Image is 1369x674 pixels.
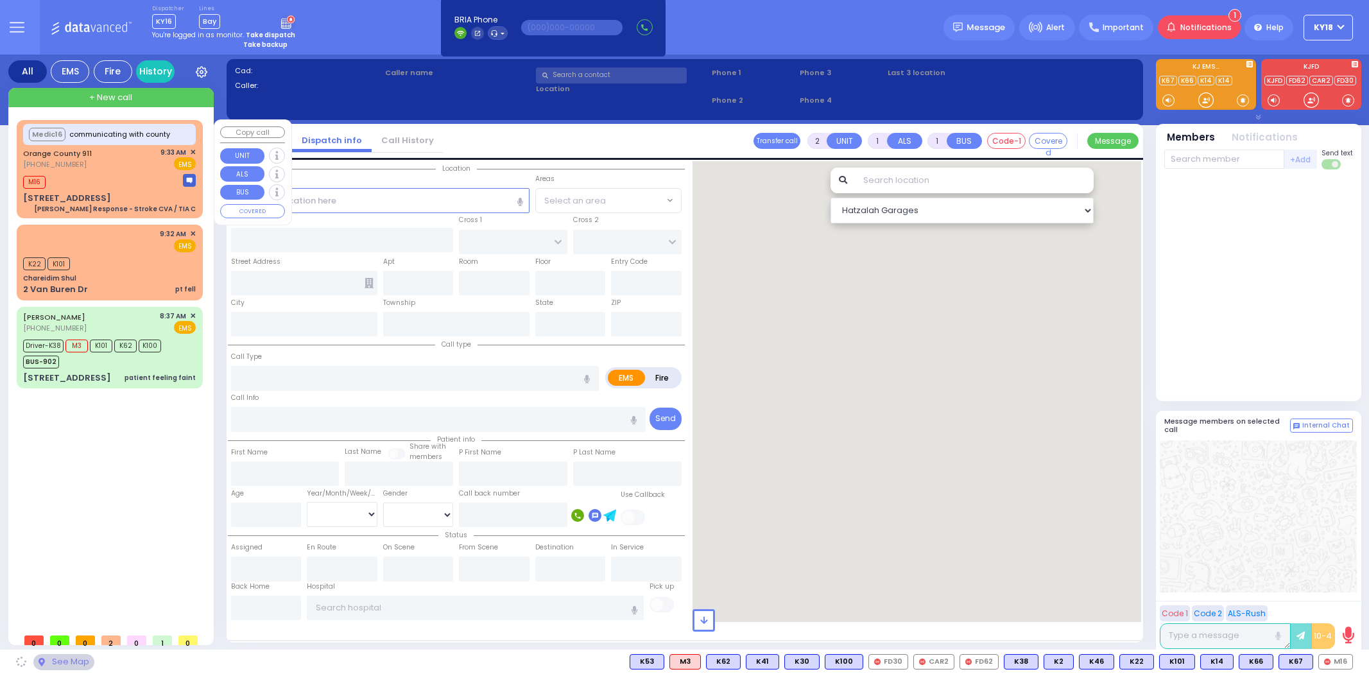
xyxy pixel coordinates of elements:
label: Location [536,83,707,94]
div: BLS [1004,654,1038,670]
label: Dispatcher [152,5,184,13]
div: patient feeling faint [125,373,196,383]
span: Notifications [1180,22,1232,33]
img: red-radio-icon.svg [919,659,926,665]
label: Back Home [231,582,270,592]
div: BLS [1200,654,1234,670]
span: Call type [435,340,478,349]
span: Phone 3 [800,67,883,78]
label: Turn off text [1322,158,1342,171]
div: BLS [1279,654,1313,670]
div: K46 [1079,654,1114,670]
span: 1 [1228,9,1241,22]
button: BUS [947,133,982,149]
div: FD62 [960,654,999,670]
div: [STREET_ADDRESS] [23,372,111,385]
div: BLS [784,654,820,670]
a: KJFD [1264,76,1285,85]
input: (000)000-00000 [521,20,623,35]
input: Search member [1164,150,1284,169]
button: Copy call [220,126,285,139]
span: K100 [139,340,161,352]
button: UNIT [827,133,862,149]
label: KJ EMS... [1156,64,1256,73]
button: Internal Chat [1290,419,1353,433]
button: Send [650,408,682,430]
span: 0 [127,635,146,645]
div: K41 [746,654,779,670]
label: Last Name [345,447,381,457]
span: [PHONE_NUMBER] [23,159,87,169]
img: comment-alt.png [1293,423,1300,429]
span: K22 [23,257,46,270]
span: ✕ [190,147,196,158]
button: BUS [220,185,264,200]
div: BLS [1079,654,1114,670]
span: ✕ [190,229,196,239]
a: Call History [372,134,443,146]
label: Use Callback [621,490,665,500]
label: Lines [199,5,220,13]
button: KY18 [1304,15,1353,40]
span: KY18 [1314,22,1333,33]
span: [PHONE_NUMBER] [23,323,87,333]
div: K22 [1119,654,1154,670]
label: ZIP [611,298,621,308]
span: ✕ [190,311,196,322]
input: Search location [855,168,1093,193]
label: Age [231,488,244,499]
div: K100 [825,654,863,670]
a: K14 [1198,76,1214,85]
span: BRIA Phone [454,14,508,26]
button: Covered [1029,133,1067,149]
span: Status [438,530,474,540]
label: Areas [535,174,555,184]
a: Orange County 911 [23,148,92,159]
label: Caller name [385,67,531,78]
div: M3 [669,654,701,670]
div: [STREET_ADDRESS] [23,192,111,205]
div: K67 [1279,654,1313,670]
label: Hospital [307,582,335,592]
label: City [231,298,245,308]
label: P First Name [459,447,501,458]
button: ALS [887,133,922,149]
span: K62 [114,340,137,352]
div: K38 [1004,654,1038,670]
button: Notifications [1232,130,1298,145]
div: BLS [746,654,779,670]
label: Cross 2 [573,215,599,225]
label: Call back number [459,488,520,499]
div: BLS [825,654,863,670]
small: Share with [409,442,446,451]
button: UNIT [220,148,264,164]
span: 0 [76,635,95,645]
div: M16 [1318,654,1353,670]
label: EMS [608,370,645,386]
span: Message [967,21,1005,34]
input: Search hospital [307,596,644,620]
div: K14 [1200,654,1234,670]
img: message.svg [953,22,963,32]
div: K66 [1239,654,1273,670]
button: Medic16 [29,128,65,141]
button: ALS-Rush [1226,605,1268,621]
div: FD30 [868,654,908,670]
span: 0 [178,635,198,645]
div: CAR2 [913,654,954,670]
img: red-radio-icon.svg [965,659,972,665]
div: Year/Month/Week/Day [307,488,377,499]
span: Phone 1 [712,67,795,78]
span: Other building occupants [365,278,374,288]
label: Apt [383,257,395,267]
button: Message [1087,133,1139,149]
div: BLS [1239,654,1273,670]
label: Pick up [650,582,674,592]
div: BLS [706,654,741,670]
span: Bay [199,14,220,29]
button: Code 2 [1192,605,1224,621]
span: M16 [23,176,46,189]
label: In Service [611,542,644,553]
label: Fire [644,370,680,386]
input: Search a contact [536,67,687,83]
